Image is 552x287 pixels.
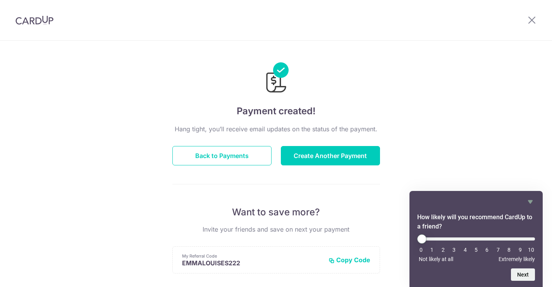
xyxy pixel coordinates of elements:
[516,247,524,253] li: 9
[417,247,425,253] li: 0
[417,197,535,281] div: How likely will you recommend CardUp to a friend? Select an option from 0 to 10, with 0 being Not...
[172,124,380,134] p: Hang tight, you’ll receive email updates on the status of the payment.
[182,253,322,259] p: My Referral Code
[439,247,447,253] li: 2
[494,247,502,253] li: 7
[419,256,453,262] span: Not likely at all
[472,247,480,253] li: 5
[417,234,535,262] div: How likely will you recommend CardUp to a friend? Select an option from 0 to 10, with 0 being Not...
[172,146,272,165] button: Back to Payments
[428,247,436,253] li: 1
[483,247,491,253] li: 6
[264,62,289,95] img: Payments
[505,247,513,253] li: 8
[328,256,370,264] button: Copy Code
[172,206,380,218] p: Want to save more?
[281,146,380,165] button: Create Another Payment
[450,247,458,253] li: 3
[417,213,535,231] h2: How likely will you recommend CardUp to a friend? Select an option from 0 to 10, with 0 being Not...
[182,259,322,267] p: EMMALOUISES222
[15,15,53,25] img: CardUp
[172,225,380,234] p: Invite your friends and save on next your payment
[172,104,380,118] h4: Payment created!
[499,256,535,262] span: Extremely likely
[511,268,535,281] button: Next question
[527,247,535,253] li: 10
[461,247,469,253] li: 4
[526,197,535,206] button: Hide survey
